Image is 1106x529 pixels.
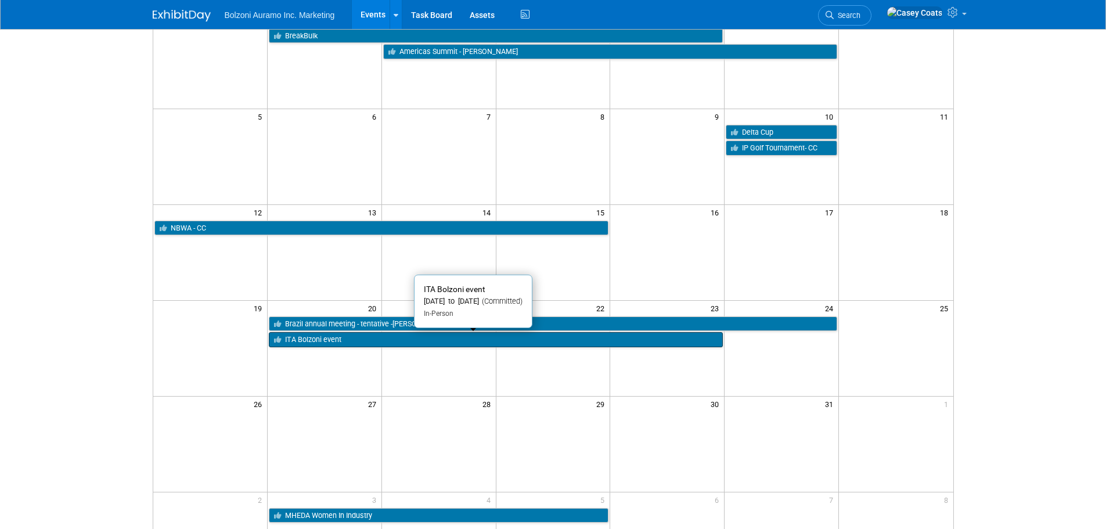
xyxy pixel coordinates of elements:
span: 6 [714,492,724,507]
span: Bolzoni Auramo Inc. Marketing [225,10,335,20]
span: In-Person [424,310,453,318]
span: 3 [371,492,381,507]
span: 5 [599,492,610,507]
a: ITA Bolzoni event [269,332,723,347]
span: 25 [939,301,953,315]
a: Americas Summit - [PERSON_NAME] [383,44,837,59]
span: ITA Bolzoni event [424,285,485,294]
span: 20 [367,301,381,315]
span: 7 [485,109,496,124]
span: (Committed) [479,297,523,305]
span: 9 [714,109,724,124]
span: 6 [371,109,381,124]
a: NBWA - CC [154,221,609,236]
span: 10 [824,109,838,124]
span: 24 [824,301,838,315]
a: Brazil annual meeting - tentative -[PERSON_NAME] [269,316,837,332]
span: 17 [824,205,838,219]
span: 2 [257,492,267,507]
span: 8 [943,492,953,507]
span: 7 [828,492,838,507]
a: Search [818,5,871,26]
span: 11 [939,109,953,124]
span: 30 [709,397,724,411]
a: IP Golf Tournament- CC [726,141,837,156]
span: 22 [595,301,610,315]
img: ExhibitDay [153,10,211,21]
span: 4 [485,492,496,507]
span: 8 [599,109,610,124]
span: Search [834,11,860,20]
a: Delta Cup [726,125,837,140]
span: 26 [253,397,267,411]
span: 28 [481,397,496,411]
span: 12 [253,205,267,219]
img: Casey Coats [887,6,943,19]
span: 23 [709,301,724,315]
a: BreakBulk [269,28,723,44]
span: 16 [709,205,724,219]
span: 27 [367,397,381,411]
a: MHEDA Women In Industry [269,508,609,523]
span: 18 [939,205,953,219]
span: 13 [367,205,381,219]
span: 1 [943,397,953,411]
div: [DATE] to [DATE] [424,297,523,307]
span: 31 [824,397,838,411]
span: 14 [481,205,496,219]
span: 15 [595,205,610,219]
span: 5 [257,109,267,124]
span: 19 [253,301,267,315]
span: 29 [595,397,610,411]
